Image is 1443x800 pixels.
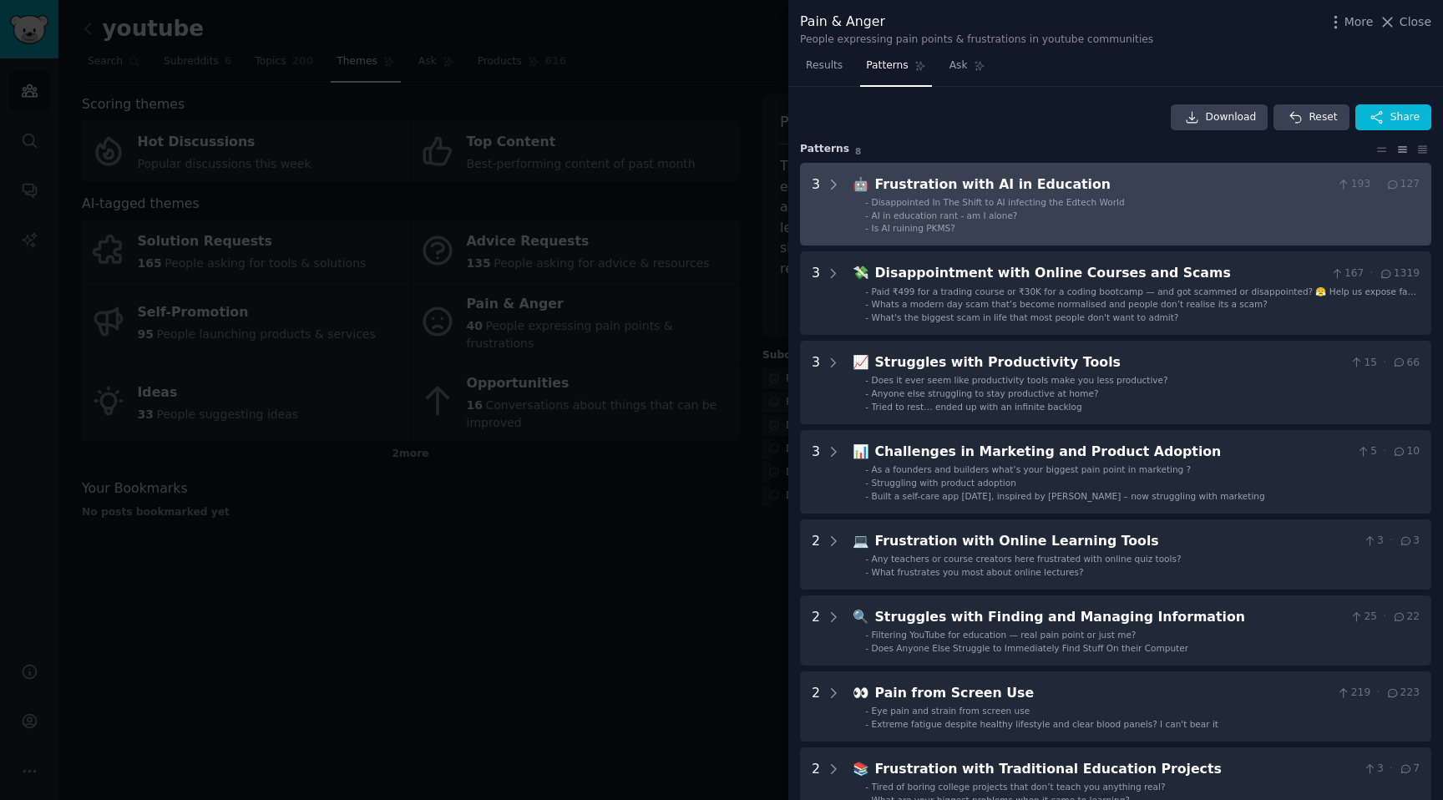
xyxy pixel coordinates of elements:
div: 2 [812,607,820,654]
span: Anyone else struggling to stay productive at home? [872,388,1099,398]
div: - [865,196,868,208]
span: 3 [1363,762,1384,777]
span: Disappointed In The Shift to AI infecting the Edtech World [872,197,1125,207]
div: - [865,374,868,386]
div: Pain from Screen Use [875,683,1331,704]
span: 💻 [853,533,869,549]
a: Patterns [860,53,931,87]
span: Any teachers or course creators here frustrated with online quiz tools? [872,554,1182,564]
span: 15 [1349,356,1377,371]
span: · [1390,762,1393,777]
span: Does it ever seem like productivity tools make you less productive? [872,375,1168,385]
a: Download [1171,104,1268,131]
span: 🔍 [853,609,869,625]
div: 3 [812,442,820,502]
div: - [865,642,868,654]
div: - [865,705,868,716]
span: Is AI ruining PKMS? [872,223,955,233]
span: Reset [1309,110,1337,125]
span: Pattern s [800,142,849,157]
div: - [865,629,868,641]
div: - [865,553,868,565]
span: Extreme fatigue despite healthy lifestyle and clear blood panels? I can't bear it [872,719,1218,729]
span: 127 [1385,177,1420,192]
span: 📈 [853,354,869,370]
span: Paid ₹499 for a trading course or ₹30K for a coding bootcamp — and got scammed or disappointed? 😤... [872,286,1418,320]
span: What frustrates you most about online lectures? [872,567,1084,577]
div: - [865,566,868,578]
div: - [865,222,868,234]
div: Frustration with Traditional Education Projects [875,759,1357,780]
span: Tired of boring college projects that don’t teach you anything real? [872,782,1166,792]
div: - [865,387,868,399]
span: Patterns [866,58,908,73]
span: Whats a modern day scam that’s become normalised and people don’t realise its a scam? [872,299,1268,309]
div: - [865,463,868,475]
span: 219 [1336,686,1370,701]
div: Pain & Anger [800,12,1153,33]
span: Struggling with product adoption [872,478,1016,488]
span: Download [1206,110,1257,125]
span: As a founders and builders what’s your biggest pain point in marketing ? [872,464,1192,474]
span: 193 [1336,177,1370,192]
span: Close [1400,13,1431,31]
span: · [1383,356,1386,371]
button: More [1327,13,1374,31]
span: 223 [1385,686,1420,701]
div: People expressing pain points & frustrations in youtube communities [800,33,1153,48]
div: - [865,298,868,310]
button: Share [1355,104,1431,131]
a: Ask [944,53,991,87]
div: 2 [812,531,820,578]
span: · [1376,177,1380,192]
span: 3 [1399,534,1420,549]
button: Close [1379,13,1431,31]
span: 5 [1356,444,1377,459]
div: Challenges in Marketing and Product Adoption [875,442,1350,463]
div: Frustration with Online Learning Tools [875,531,1357,552]
span: Built a self-care app [DATE], inspired by [PERSON_NAME] – now struggling with marketing [872,491,1265,501]
span: 3 [1363,534,1384,549]
div: - [865,311,868,323]
div: - [865,286,868,297]
span: Filtering YouTube for education — real pain point or just me? [872,630,1137,640]
div: 2 [812,683,820,730]
span: · [1383,610,1386,625]
div: Disappointment with Online Courses and Scams [875,263,1324,284]
div: - [865,781,868,792]
span: 📚 [853,761,869,777]
span: Does Anyone Else Struggle to Immediately Find Stuff On their Computer [872,643,1188,653]
span: 🤖 [853,176,869,192]
span: 👀 [853,685,869,701]
button: Reset [1273,104,1349,131]
span: More [1344,13,1374,31]
span: 25 [1349,610,1377,625]
div: - [865,718,868,730]
span: What's the biggest scam in life that most people don't want to admit? [872,312,1179,322]
span: Ask [949,58,968,73]
span: 7 [1399,762,1420,777]
div: 3 [812,352,820,413]
span: Results [806,58,843,73]
div: - [865,401,868,413]
span: · [1390,534,1393,549]
div: - [865,477,868,489]
span: 8 [855,146,861,156]
div: - [865,210,868,221]
span: 💸 [853,265,869,281]
span: Eye pain and strain from screen use [872,706,1030,716]
span: 22 [1392,610,1420,625]
span: 1319 [1379,266,1420,281]
span: · [1383,444,1386,459]
span: 📊 [853,443,869,459]
span: Tried to rest… ended up with an infinite backlog [872,402,1082,412]
div: - [865,490,868,502]
span: · [1376,686,1380,701]
span: 66 [1392,356,1420,371]
span: Share [1390,110,1420,125]
div: 3 [812,263,820,323]
div: Frustration with AI in Education [875,175,1331,195]
div: 3 [812,175,820,235]
span: 167 [1330,266,1365,281]
div: Struggles with Finding and Managing Information [875,607,1344,628]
